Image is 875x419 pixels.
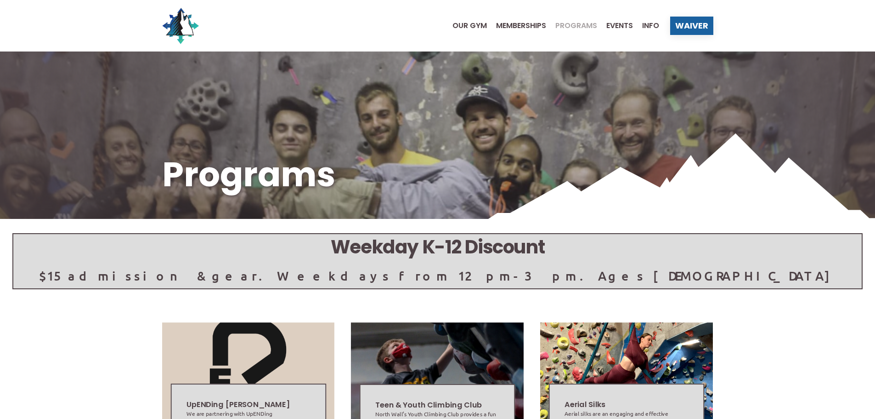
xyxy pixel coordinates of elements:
span: Waiver [675,22,708,30]
h2: Teen & Youth Climbing Club [375,400,499,410]
span: Programs [555,22,597,29]
a: Memberships [487,22,546,29]
a: Events [597,22,633,29]
h2: Aerial Silks [565,399,689,410]
span: Events [606,22,633,29]
a: Info [633,22,659,29]
img: North Wall Logo [162,7,199,44]
p: $15 admission & gear. Weekdays from 12pm-3pm. Ages [DEMOGRAPHIC_DATA] [13,270,862,282]
a: Programs [546,22,597,29]
span: Memberships [496,22,546,29]
span: Info [642,22,659,29]
h5: Weekday K-12 Discount [13,234,862,260]
h2: UpENDing [PERSON_NAME] [186,399,310,410]
span: Our Gym [452,22,487,29]
a: Waiver [670,17,713,35]
a: Our Gym [443,22,487,29]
